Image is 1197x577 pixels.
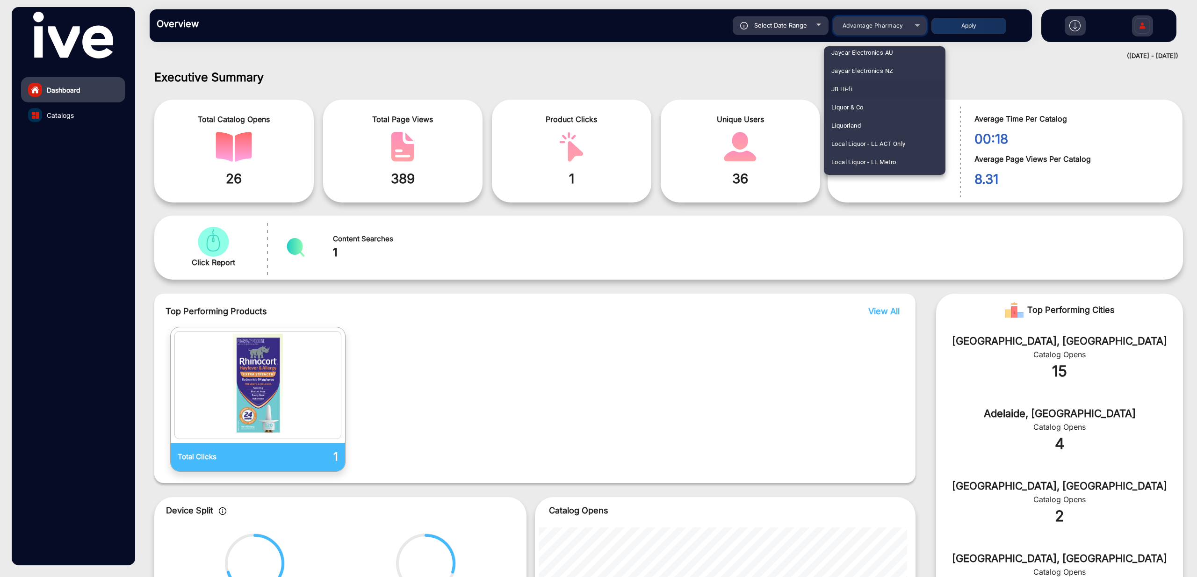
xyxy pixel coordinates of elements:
span: Jaycar Electronics AU [831,43,893,62]
span: Liquor & Co [831,98,863,116]
span: Local Liquor - LL ACT Only [831,135,906,153]
span: JB Hi-fi [831,80,852,98]
span: Jaycar Electronics NZ [831,62,894,80]
span: Local Liquor - LL Regional [831,171,904,189]
span: Liquorland [831,116,861,135]
span: Local Liquor - LL Metro [831,153,896,171]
